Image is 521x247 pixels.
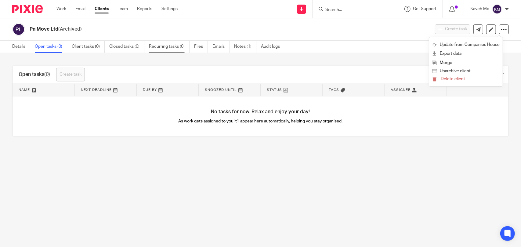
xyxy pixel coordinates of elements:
h2: Pn Move Ltd [30,26,346,32]
span: Tags [329,88,339,92]
a: Client tasks (0) [72,41,105,53]
span: Get Support [413,7,436,11]
img: svg%3E [492,4,502,14]
a: Update from Companies House [432,40,500,49]
a: Audit logs [261,41,284,53]
button: Unarchive client [432,67,500,75]
p: As work gets assigned to you it'll appear here automatically, helping you stay organised. [136,118,385,124]
p: Kaveh Mo [470,6,489,12]
span: Snoozed Until [205,88,237,92]
a: Export data [432,49,500,58]
a: Team [118,6,128,12]
a: Reports [137,6,152,12]
a: Recurring tasks (0) [149,41,190,53]
input: Search [325,7,380,13]
a: Work [56,6,66,12]
a: Email [75,6,85,12]
a: Files [194,41,208,53]
button: Delete client [432,75,500,83]
button: Create task [435,24,470,34]
img: Pixie [12,5,43,13]
span: Status [267,88,282,92]
a: Settings [161,6,178,12]
a: Closed tasks (0) [109,41,144,53]
a: Emails [212,41,230,53]
a: Create task [56,68,85,81]
h4: No tasks for now. Relax and enjoy your day! [13,109,508,115]
a: Clients [95,6,109,12]
a: Details [12,41,30,53]
a: Open tasks (0) [35,41,67,53]
a: Notes (1) [234,41,256,53]
span: (0) [44,72,50,77]
img: svg%3E [12,23,25,36]
span: Delete client [441,77,465,81]
a: Merge [432,58,500,67]
h1: Open tasks [19,71,50,78]
span: (Archived) [58,27,82,32]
